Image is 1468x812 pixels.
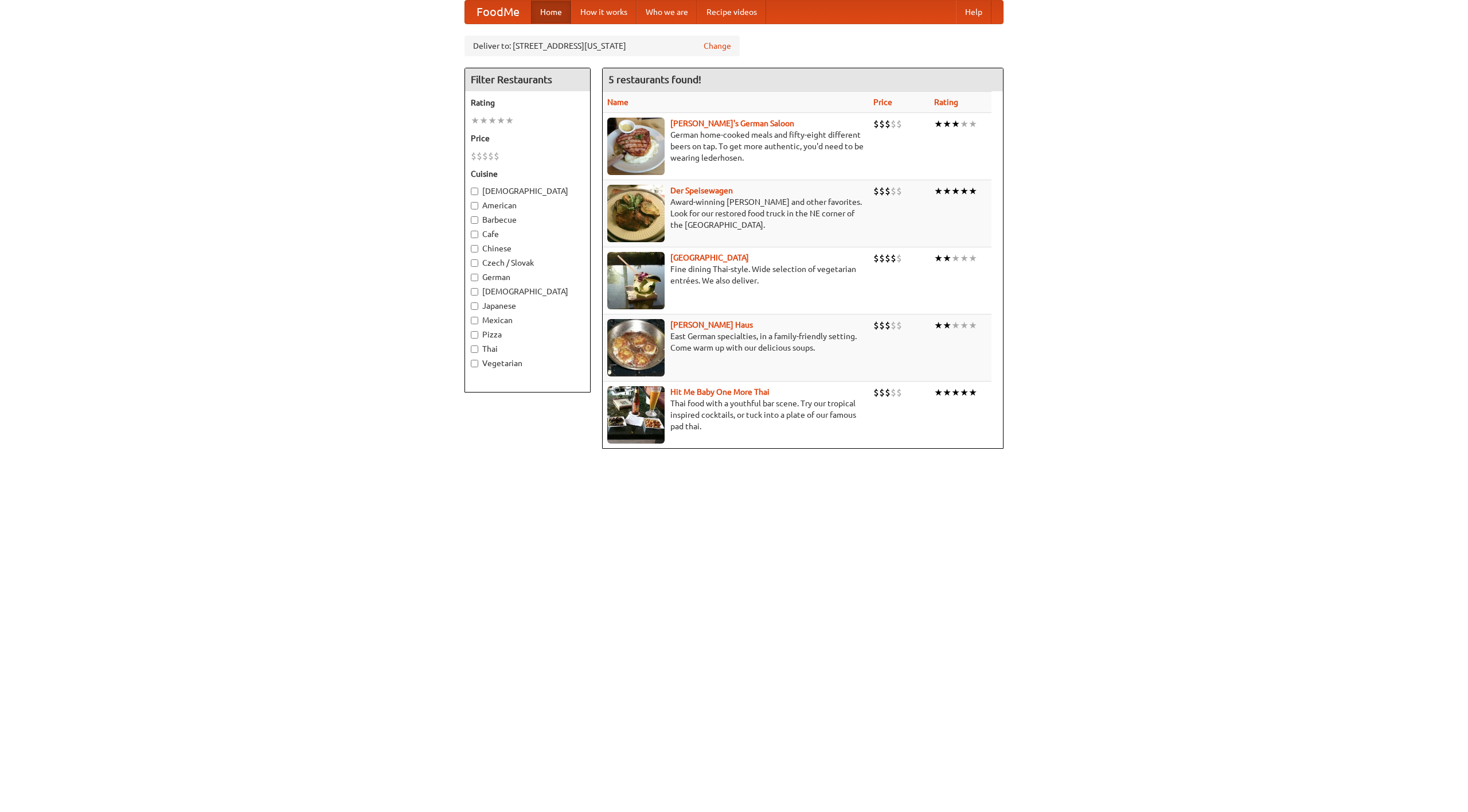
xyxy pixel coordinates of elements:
a: [PERSON_NAME] Haus [670,320,753,329]
label: German [471,271,584,283]
li: $ [891,252,896,265]
li: $ [488,150,494,162]
img: kohlhaus.jpg [607,319,665,376]
img: babythai.jpg [607,386,665,444]
h5: Rating [471,97,584,108]
li: ★ [943,386,951,399]
a: Recipe videos [697,1,766,24]
li: ★ [960,252,969,265]
li: ★ [960,118,969,130]
a: Hit Me Baby One More Thai [670,387,770,397]
li: ★ [969,118,977,130]
li: $ [873,386,879,399]
label: Barbecue [471,214,584,226]
a: [PERSON_NAME]'s German Saloon [670,119,794,128]
li: ★ [969,319,977,332]
li: $ [879,118,885,130]
h4: Filter Restaurants [465,68,590,91]
input: Thai [471,345,478,353]
input: Chinese [471,245,478,252]
li: ★ [943,319,951,332]
li: ★ [479,114,488,127]
li: ★ [934,252,943,265]
li: ★ [505,114,514,127]
li: $ [891,319,896,332]
li: ★ [960,319,969,332]
li: $ [494,150,499,162]
a: Change [704,40,731,52]
input: [DEMOGRAPHIC_DATA] [471,288,478,296]
p: East German specialties, in a family-friendly setting. Come warm up with our delicious soups. [607,331,864,353]
h5: Cuisine [471,168,584,180]
label: Cafe [471,228,584,240]
li: ★ [951,185,960,197]
img: speisewagen.jpg [607,185,665,242]
a: Who we are [637,1,697,24]
li: ★ [488,114,497,127]
li: $ [873,252,879,265]
input: Barbecue [471,216,478,224]
li: $ [896,185,902,197]
li: $ [885,319,891,332]
label: Chinese [471,243,584,254]
li: ★ [934,118,943,130]
div: Deliver to: [STREET_ADDRESS][US_STATE] [464,36,740,56]
input: Pizza [471,331,478,339]
li: $ [482,150,488,162]
a: FoodMe [465,1,531,24]
input: Mexican [471,317,478,324]
li: $ [873,118,879,130]
img: satay.jpg [607,252,665,309]
li: ★ [951,252,960,265]
label: Pizza [471,329,584,340]
a: Price [873,98,892,107]
a: Name [607,98,628,107]
li: ★ [960,386,969,399]
label: Czech / Slovak [471,257,584,269]
ng-pluralize: 5 restaurants found! [608,74,701,85]
input: Japanese [471,302,478,310]
li: $ [896,252,902,265]
label: Mexican [471,314,584,326]
label: American [471,200,584,211]
li: $ [873,185,879,197]
li: $ [891,386,896,399]
li: ★ [943,252,951,265]
li: $ [896,386,902,399]
li: $ [896,319,902,332]
li: ★ [969,252,977,265]
p: Award-winning [PERSON_NAME] and other favorites. Look for our restored food truck in the NE corne... [607,196,864,231]
li: ★ [951,118,960,130]
li: ★ [497,114,505,127]
input: American [471,202,478,209]
li: ★ [951,386,960,399]
li: $ [879,252,885,265]
li: $ [885,185,891,197]
li: $ [896,118,902,130]
input: Vegetarian [471,360,478,367]
input: Czech / Slovak [471,259,478,267]
label: Thai [471,343,584,355]
li: $ [477,150,482,162]
label: [DEMOGRAPHIC_DATA] [471,286,584,297]
li: ★ [934,319,943,332]
li: $ [873,319,879,332]
li: ★ [960,185,969,197]
input: German [471,274,478,281]
a: Der Speisewagen [670,186,733,195]
li: ★ [969,386,977,399]
li: $ [879,185,885,197]
li: $ [879,386,885,399]
a: [GEOGRAPHIC_DATA] [670,253,749,262]
li: $ [891,185,896,197]
a: Help [956,1,991,24]
li: ★ [951,319,960,332]
a: Rating [934,98,958,107]
p: German home-cooked meals and fifty-eight different beers on tap. To get more authentic, you'd nee... [607,129,864,164]
li: ★ [943,118,951,130]
li: $ [885,252,891,265]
